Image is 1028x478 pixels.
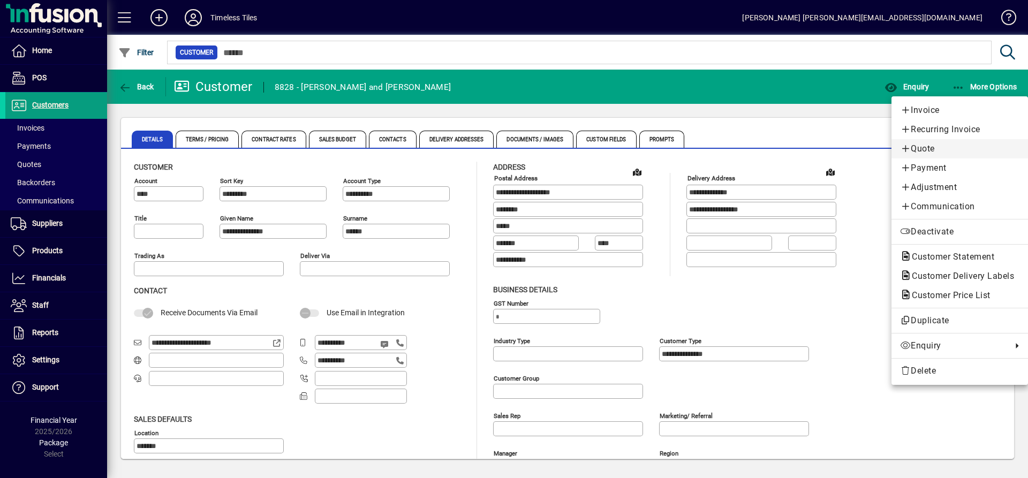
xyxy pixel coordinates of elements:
[900,339,1007,352] span: Enquiry
[900,104,1019,117] span: Invoice
[900,142,1019,155] span: Quote
[900,314,1019,327] span: Duplicate
[900,200,1019,213] span: Communication
[900,290,996,300] span: Customer Price List
[900,252,1000,262] span: Customer Statement
[900,123,1019,136] span: Recurring Invoice
[900,162,1019,174] span: Payment
[900,365,1019,377] span: Delete
[900,271,1019,281] span: Customer Delivery Labels
[900,181,1019,194] span: Adjustment
[900,225,1019,238] span: Deactivate
[891,222,1028,241] button: Deactivate customer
